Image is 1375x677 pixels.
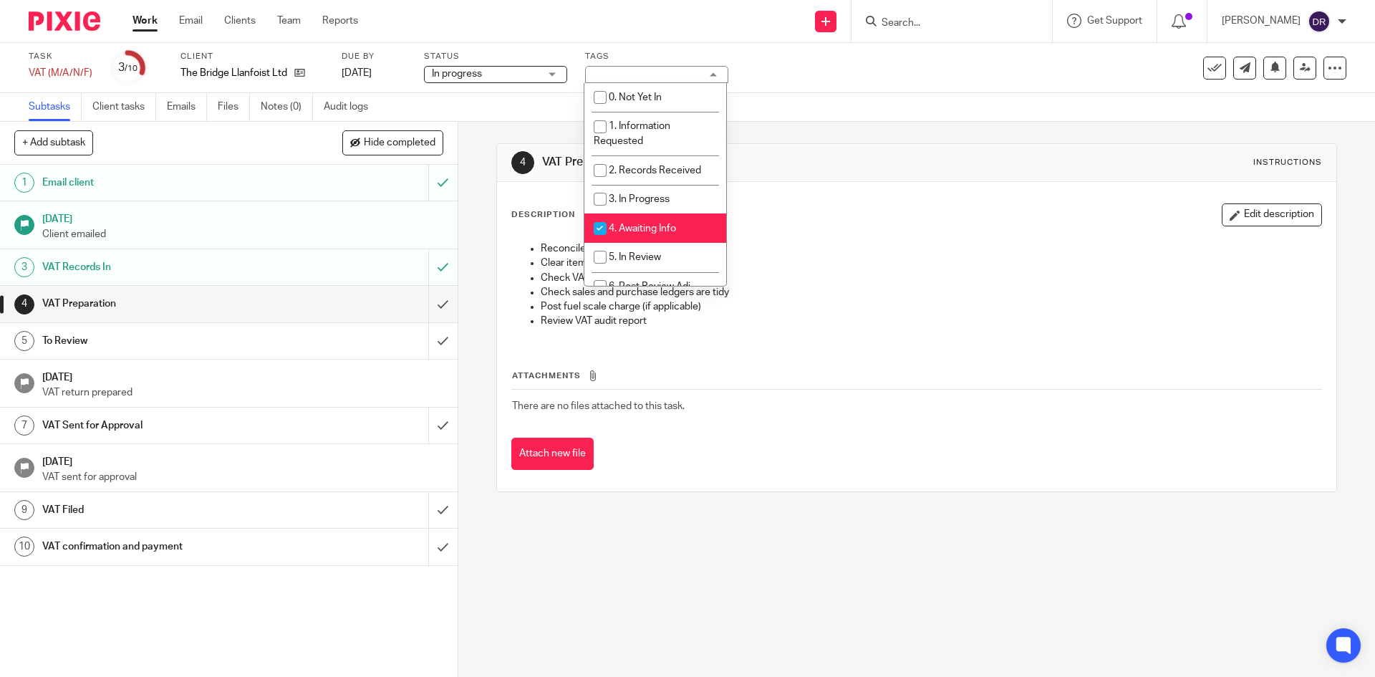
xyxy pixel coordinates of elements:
[609,92,662,102] span: 0. Not Yet In
[42,470,443,484] p: VAT sent for approval
[424,51,567,62] label: Status
[132,14,158,28] a: Work
[542,155,947,170] h1: VAT Preparation
[14,500,34,520] div: 9
[609,282,690,292] span: 6. Post Review Adj
[585,51,728,62] label: Tags
[14,537,34,557] div: 10
[1222,203,1322,226] button: Edit description
[541,299,1321,314] p: Post fuel scale charge (if applicable)
[29,93,82,121] a: Subtasks
[512,372,581,380] span: Attachments
[511,438,594,470] button: Attach new file
[541,271,1321,285] p: Check VAT on mileage
[14,130,93,155] button: + Add subtask
[125,64,137,72] small: /10
[1253,157,1322,168] div: Instructions
[167,93,207,121] a: Emails
[42,227,443,241] p: Client emailed
[541,241,1321,256] p: Reconcile all bank accounts
[277,14,301,28] a: Team
[92,93,156,121] a: Client tasks
[364,138,435,149] span: Hide completed
[14,294,34,315] div: 4
[42,385,443,400] p: VAT return prepared
[541,256,1321,270] p: Clear items posted to misc/sundries
[14,257,34,277] div: 3
[42,367,443,385] h1: [DATE]
[432,69,482,79] span: In progress
[512,401,685,411] span: There are no files attached to this task.
[324,93,379,121] a: Audit logs
[42,208,443,226] h1: [DATE]
[541,314,1321,328] p: Review VAT audit report
[42,172,290,193] h1: Email client
[1087,16,1142,26] span: Get Support
[342,130,443,155] button: Hide completed
[42,330,290,352] h1: To Review
[322,14,358,28] a: Reports
[1308,10,1331,33] img: svg%3E
[342,68,372,78] span: [DATE]
[224,14,256,28] a: Clients
[14,416,34,436] div: 7
[118,59,137,76] div: 3
[29,11,100,31] img: Pixie
[42,256,290,278] h1: VAT Records In
[261,93,313,121] a: Notes (0)
[609,194,670,204] span: 3. In Progress
[42,536,290,557] h1: VAT confirmation and payment
[880,17,1009,30] input: Search
[511,151,534,174] div: 4
[609,252,661,262] span: 5. In Review
[29,66,92,80] div: VAT (M/A/N/F)
[609,165,701,176] span: 2. Records Received
[541,285,1321,299] p: Check sales and purchase ledgers are tidy
[42,499,290,521] h1: VAT Filed
[14,173,34,193] div: 1
[180,66,287,80] p: The Bridge Llanfoist Ltd
[179,14,203,28] a: Email
[218,93,250,121] a: Files
[42,451,443,469] h1: [DATE]
[180,51,324,62] label: Client
[511,209,575,221] p: Description
[609,224,676,234] span: 4. Awaiting Info
[342,51,406,62] label: Due by
[1222,14,1301,28] p: [PERSON_NAME]
[14,331,34,351] div: 5
[29,51,92,62] label: Task
[42,415,290,436] h1: VAT Sent for Approval
[42,293,290,315] h1: VAT Preparation
[594,121,670,146] span: 1. Information Requested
